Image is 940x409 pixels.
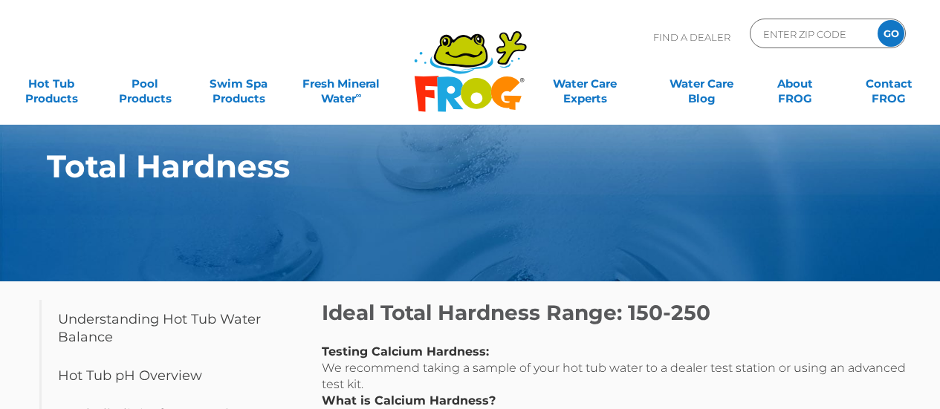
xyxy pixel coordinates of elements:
a: Hot TubProducts [15,69,88,99]
a: Fresh MineralWater∞ [296,69,387,99]
sup: ∞ [356,90,362,100]
h2: Ideal Total Hardness Range: 150-250 [322,300,916,325]
input: GO [878,20,904,47]
p: Find A Dealer [653,19,730,56]
a: Understanding Hot Tub Water Balance [39,300,299,356]
a: AboutFROG [759,69,832,99]
input: Zip Code Form [762,23,862,45]
a: Swim SpaProducts [202,69,275,99]
strong: What is Calcium Hardness? [322,393,496,408]
strong: Testing Calcium Hardness: [322,344,489,359]
a: Water CareExperts [526,69,644,99]
a: Water CareBlog [665,69,738,99]
h1: Total Hardness [47,148,827,184]
a: ContactFROG [852,69,925,99]
a: Hot Tub pH Overview [39,356,299,395]
a: PoolProducts [108,69,181,99]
